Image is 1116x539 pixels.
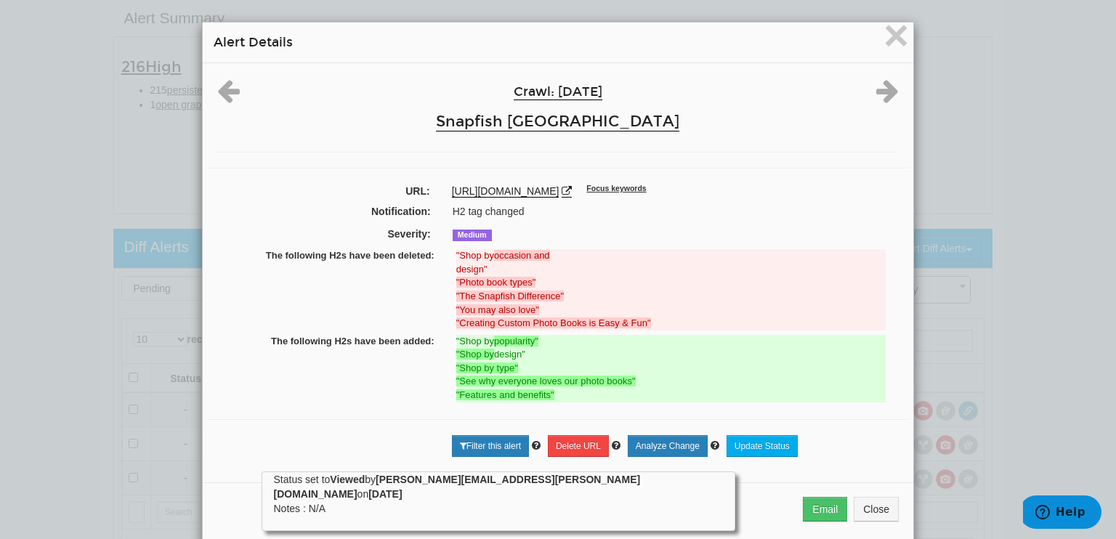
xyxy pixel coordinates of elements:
button: Email [803,497,847,522]
strong: "Shop by type" [456,362,518,373]
label: Severity: [209,227,442,241]
a: Previous alert [217,91,240,102]
label: Notification: [209,204,442,219]
strong: "You may also love" [456,304,539,315]
ins: design" [456,348,886,362]
a: Next alert [876,91,899,102]
strong: "See why everyone loves our photo books" [456,376,636,386]
ins: "Shop by [456,335,886,349]
span: × [883,11,909,60]
iframe: Opens a widget where you can find more information [1023,495,1101,532]
strong: [PERSON_NAME][EMAIL_ADDRESS][PERSON_NAME][DOMAIN_NAME] [273,474,640,500]
strong: "Creating Custom Photo Books is Easy & Fun" [456,317,651,328]
a: Analyze Change [628,435,708,457]
strong: "Shop by [456,349,494,360]
strong: popularity" [494,336,538,346]
a: Delete URL [548,435,609,457]
a: Filter this alert [452,435,529,457]
strong: occasion and [494,250,550,261]
label: The following H2s have been added: [219,335,445,349]
strong: Viewed [330,474,365,485]
strong: "Photo book types" [456,277,536,288]
sup: Focus keywords [586,184,646,192]
del: design" [456,263,886,277]
a: [URL][DOMAIN_NAME] [452,185,559,198]
div: Status set to by on Notes : N/A [273,472,724,516]
span: Medium [453,230,492,241]
strong: "The Snapfish Difference" [456,291,564,301]
label: The following H2s have been deleted: [219,249,445,263]
del: "Shop by [456,249,886,263]
strong: [DATE] [368,488,402,500]
button: Close [883,23,909,52]
h4: Alert Details [214,33,902,52]
button: Close [854,497,899,522]
a: Update Status [727,435,798,457]
strong: "Features and benefits" [456,389,554,400]
div: H2 tag changed [442,204,907,219]
a: Crawl: [DATE] [514,84,602,100]
a: Snapfish [GEOGRAPHIC_DATA] [436,112,679,131]
label: URL: [206,184,441,198]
